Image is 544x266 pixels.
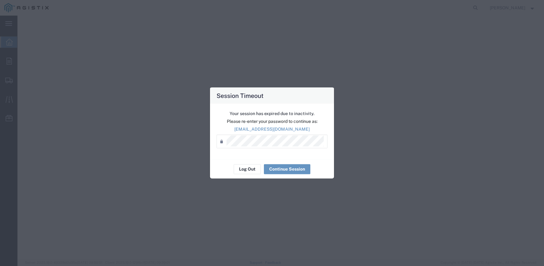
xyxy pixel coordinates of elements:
[217,118,327,124] p: Please re-enter your password to continue as:
[217,126,327,132] p: [EMAIL_ADDRESS][DOMAIN_NAME]
[217,110,327,117] p: Your session has expired due to inactivity.
[264,164,310,174] button: Continue Session
[234,164,261,174] button: Log Out
[217,91,264,100] h4: Session Timeout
